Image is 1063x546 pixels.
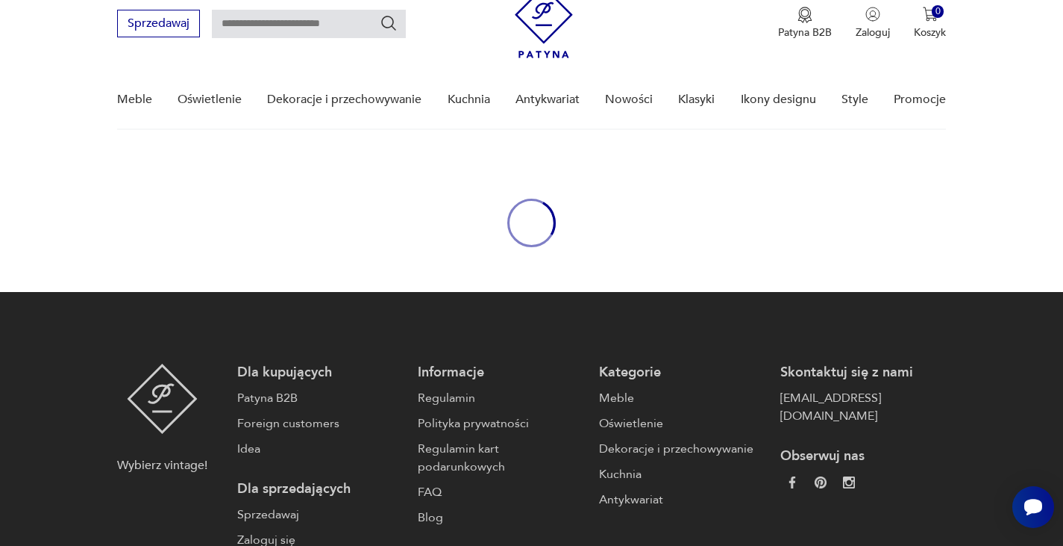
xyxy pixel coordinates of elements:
[117,71,152,128] a: Meble
[865,7,880,22] img: Ikonka użytkownika
[599,389,765,407] a: Meble
[856,25,890,40] p: Zaloguj
[418,415,584,432] a: Polityka prywatności
[605,71,653,128] a: Nowości
[448,71,490,128] a: Kuchnia
[237,389,404,407] a: Patyna B2B
[843,477,855,488] img: c2fd9cf7f39615d9d6839a72ae8e59e5.webp
[237,415,404,432] a: Foreign customers
[418,440,584,476] a: Regulamin kart podarunkowych
[741,71,816,128] a: Ikony designu
[797,7,812,23] img: Ikona medalu
[117,10,200,37] button: Sprzedawaj
[678,71,715,128] a: Klasyki
[127,364,198,434] img: Patyna - sklep z meblami i dekoracjami vintage
[515,71,580,128] a: Antykwariat
[267,71,421,128] a: Dekoracje i przechowywanie
[599,364,765,382] p: Kategorie
[815,477,827,488] img: 37d27d81a828e637adc9f9cb2e3d3a8a.webp
[237,440,404,458] a: Idea
[117,456,207,474] p: Wybierz vintage!
[778,7,832,40] a: Ikona medaluPatyna B2B
[380,14,398,32] button: Szukaj
[786,477,798,488] img: da9060093f698e4c3cedc1453eec5031.webp
[418,364,584,382] p: Informacje
[932,5,944,18] div: 0
[237,364,404,382] p: Dla kupujących
[599,415,765,432] a: Oświetlenie
[599,491,765,509] a: Antykwariat
[237,480,404,498] p: Dla sprzedających
[923,7,938,22] img: Ikona koszyka
[1012,486,1054,528] iframe: Smartsupp widget button
[418,509,584,527] a: Blog
[780,389,947,425] a: [EMAIL_ADDRESS][DOMAIN_NAME]
[418,389,584,407] a: Regulamin
[856,7,890,40] button: Zaloguj
[894,71,946,128] a: Promocje
[418,483,584,501] a: FAQ
[780,447,947,465] p: Obserwuj nas
[237,506,404,524] a: Sprzedawaj
[914,25,946,40] p: Koszyk
[841,71,868,128] a: Style
[599,465,765,483] a: Kuchnia
[178,71,242,128] a: Oświetlenie
[778,7,832,40] button: Patyna B2B
[778,25,832,40] p: Patyna B2B
[117,19,200,30] a: Sprzedawaj
[914,7,946,40] button: 0Koszyk
[780,364,947,382] p: Skontaktuj się z nami
[599,440,765,458] a: Dekoracje i przechowywanie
